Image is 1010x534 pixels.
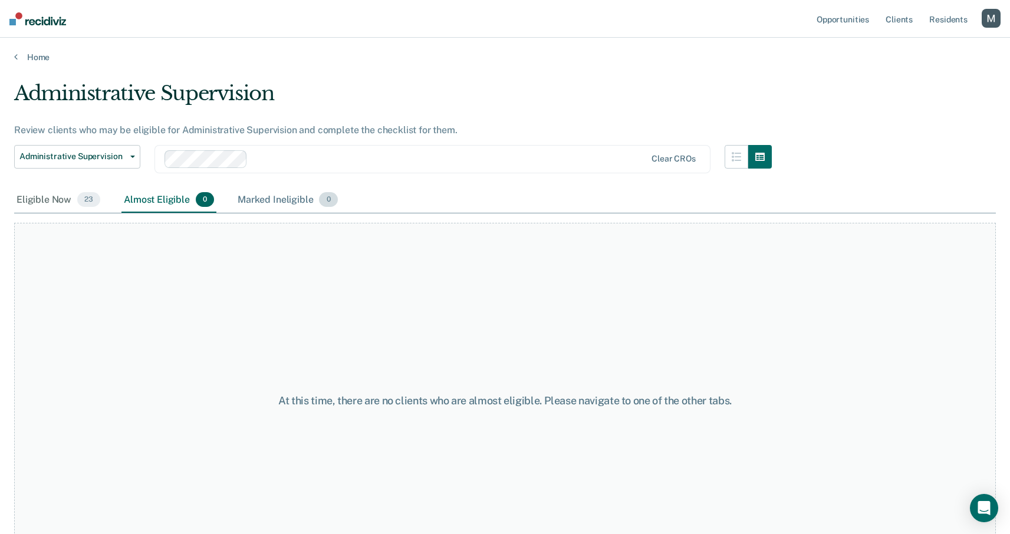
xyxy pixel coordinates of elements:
[9,12,66,25] img: Recidiviz
[19,151,126,161] span: Administrative Supervision
[121,187,216,213] div: Almost Eligible0
[14,145,140,169] button: Administrative Supervision
[970,494,998,522] div: Open Intercom Messenger
[14,187,103,213] div: Eligible Now23
[14,81,772,115] div: Administrative Supervision
[235,187,340,213] div: Marked Ineligible0
[319,192,337,207] span: 0
[14,52,996,62] a: Home
[77,192,100,207] span: 23
[14,124,772,136] div: Review clients who may be eligible for Administrative Supervision and complete the checklist for ...
[652,154,696,164] div: Clear CROs
[196,192,214,207] span: 0
[260,394,751,407] div: At this time, there are no clients who are almost eligible. Please navigate to one of the other t...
